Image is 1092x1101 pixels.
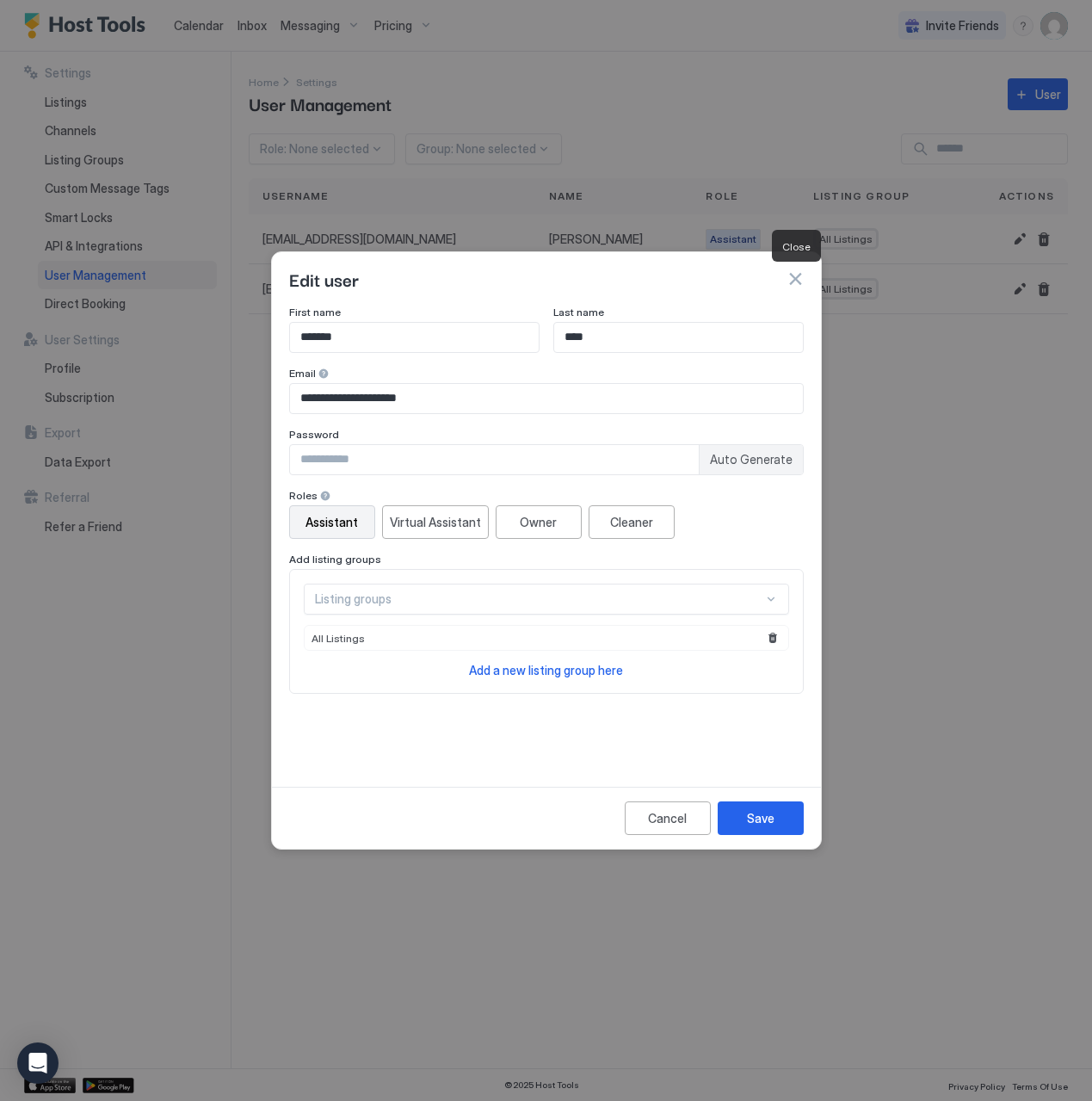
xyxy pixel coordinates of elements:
[589,505,675,539] button: Cleaner
[520,513,557,531] div: Owner
[289,505,375,539] button: Assistant
[764,629,781,646] button: Remove
[718,801,804,835] button: Save
[315,591,763,607] div: Listing groups
[305,513,358,531] div: Assistant
[289,489,318,502] span: Roles
[553,306,604,319] span: Last name
[382,505,489,539] button: Virtual Assistant
[469,663,623,677] span: Add a new listing group here
[289,266,359,292] span: Edit user
[390,513,481,531] div: Virtual Assistant
[312,632,365,645] span: All Listings
[290,323,539,352] input: Input Field
[289,367,316,380] span: Email
[469,661,623,679] a: Add a new listing group here
[289,428,339,441] span: Password
[496,505,582,539] button: Owner
[290,384,803,413] input: Input Field
[782,240,811,253] span: Close
[648,809,687,827] div: Cancel
[747,809,774,827] div: Save
[17,1042,59,1084] div: Open Intercom Messenger
[625,801,711,835] button: Cancel
[610,513,653,531] div: Cleaner
[710,452,793,467] span: Auto Generate
[554,323,803,352] input: Input Field
[289,553,381,566] span: Add listing groups
[289,306,341,319] span: First name
[290,445,699,474] input: Input Field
